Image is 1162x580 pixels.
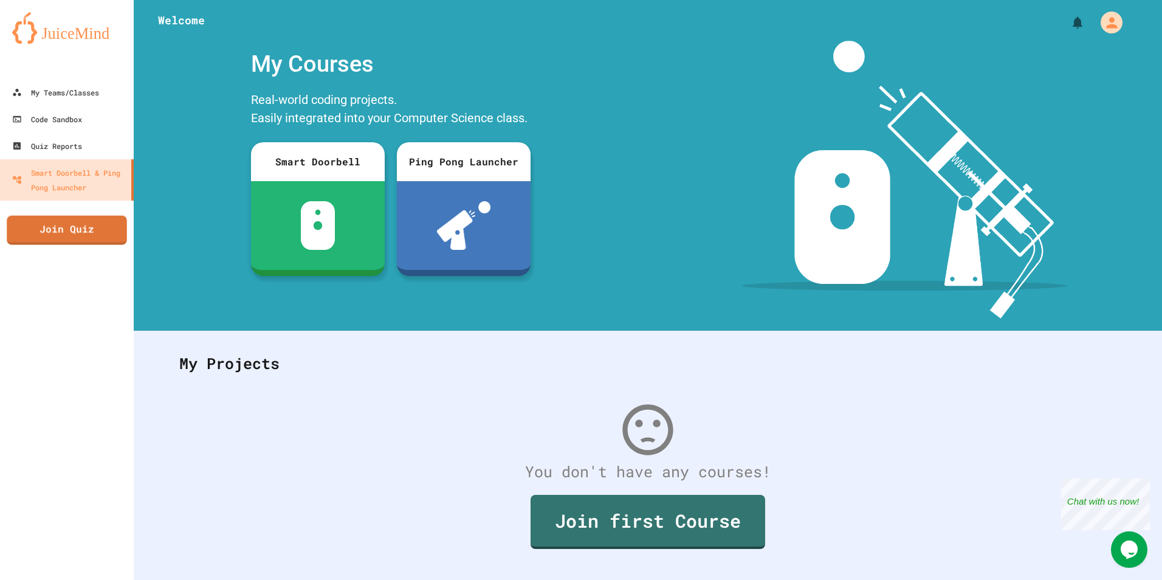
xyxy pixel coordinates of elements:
[245,88,537,133] div: Real-world coding projects. Easily integrated into your Computer Science class.
[12,12,122,44] img: logo-orange.svg
[12,139,82,153] div: Quiz Reports
[742,41,1068,319] img: banner-image-my-projects.png
[1061,478,1150,530] iframe: chat widget
[531,495,765,549] a: Join first Course
[397,142,531,181] div: Ping Pong Launcher
[301,201,335,250] img: sdb-white.svg
[7,216,127,245] a: Join Quiz
[167,460,1129,483] div: You don't have any courses!
[251,142,385,181] div: Smart Doorbell
[12,165,126,195] div: Smart Doorbell & Ping Pong Launcher
[437,201,491,250] img: ppl-with-ball.png
[1088,9,1126,36] div: My Account
[245,41,537,88] div: My Courses
[1048,12,1088,33] div: My Notifications
[167,340,1129,387] div: My Projects
[12,85,99,100] div: My Teams/Classes
[12,112,82,126] div: Code Sandbox
[1111,531,1150,568] iframe: chat widget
